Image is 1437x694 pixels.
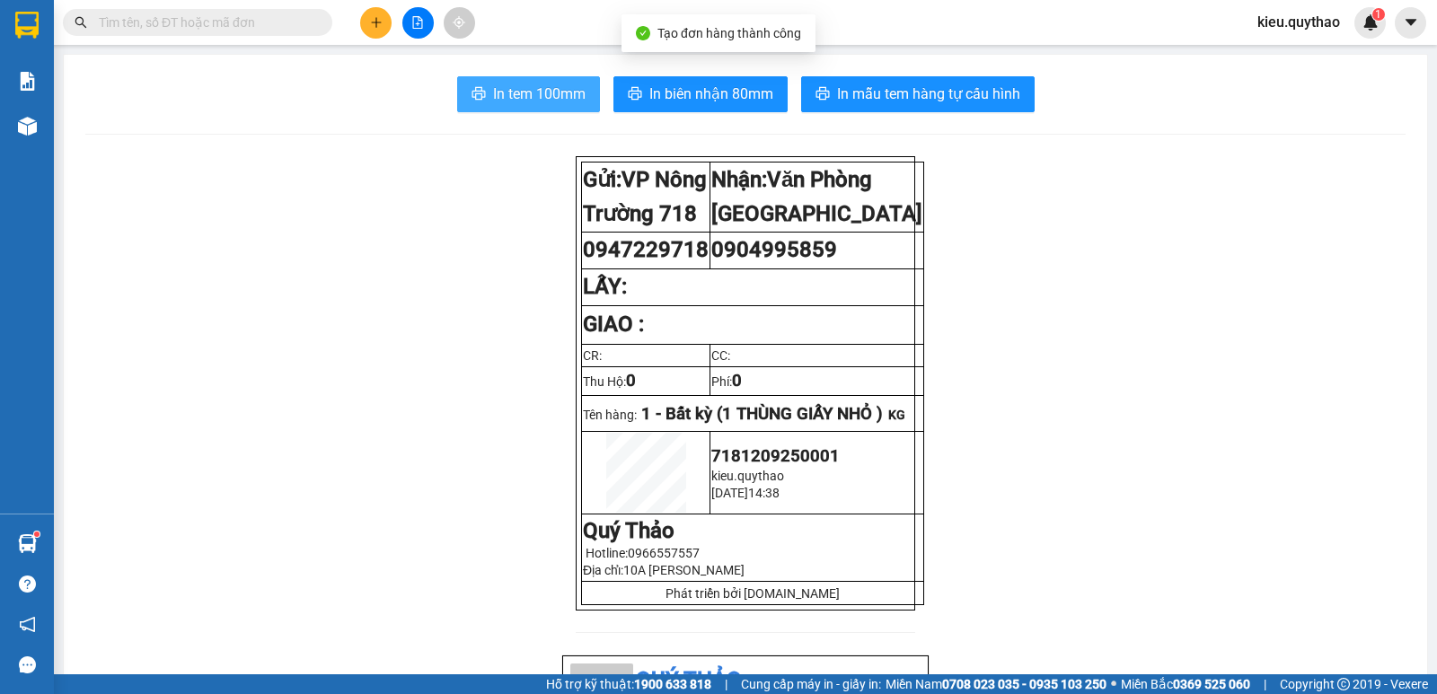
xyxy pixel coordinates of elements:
span: printer [472,86,486,103]
span: search [75,16,87,29]
span: copyright [1337,678,1350,690]
sup: 1 [34,531,40,537]
img: icon-new-feature [1362,14,1379,31]
span: Hỗ trợ kỹ thuật: [546,674,711,694]
strong: 1900 633 818 [634,677,711,691]
sup: 1 [1372,8,1385,21]
span: aim [453,16,465,29]
span: | [725,674,727,694]
button: printerIn tem 100mm [457,76,600,112]
span: 7181209250001 [711,446,840,466]
span: | [1264,674,1266,694]
span: 0904995859 [711,237,837,262]
span: In biên nhận 80mm [649,83,773,105]
input: Tìm tên, số ĐT hoặc mã đơn [99,13,311,32]
span: plus [370,16,383,29]
strong: 0708 023 035 - 0935 103 250 [942,677,1106,691]
span: file-add [411,16,424,29]
span: Miền Nam [886,674,1106,694]
td: Phát triển bởi [DOMAIN_NAME] [582,582,924,605]
span: 0947229718 [583,237,709,262]
td: CC: [710,344,924,366]
button: printerIn mẫu tem hàng tự cấu hình [801,76,1035,112]
span: Miền Bắc [1121,674,1250,694]
strong: Nhận: [711,167,922,226]
span: VP Nông Trường 718 [583,167,707,226]
td: Phí: [710,366,924,395]
span: ⚪️ [1111,681,1116,688]
button: plus [360,7,392,39]
span: In tem 100mm [493,83,586,105]
button: printerIn biên nhận 80mm [613,76,788,112]
span: Địa chỉ: [583,563,745,577]
td: Thu Hộ: [582,366,710,395]
strong: GIAO : [583,312,644,337]
span: KG [888,408,905,422]
strong: Quý Thảo [583,518,674,543]
span: Văn Phòng [GEOGRAPHIC_DATA] [711,167,922,226]
span: 10A [PERSON_NAME] [623,563,745,577]
span: In mẫu tem hàng tự cấu hình [837,83,1020,105]
span: Hotline: [586,546,700,560]
span: message [19,656,36,673]
td: CR: [582,344,710,366]
span: kieu.quythao [711,469,784,483]
span: 0 [626,371,636,391]
strong: Gửi: [583,167,707,226]
button: file-add [402,7,434,39]
span: 1 [1375,8,1381,21]
span: Tạo đơn hàng thành công [657,26,801,40]
span: printer [628,86,642,103]
span: printer [815,86,830,103]
span: [DATE] [711,486,748,500]
img: warehouse-icon [18,534,37,553]
strong: LẤY: [583,274,627,299]
span: question-circle [19,575,36,593]
span: kieu.quythao [1243,11,1354,33]
img: logo-vxr [15,12,39,39]
strong: 0369 525 060 [1173,677,1250,691]
span: notification [19,616,36,633]
span: 1 - Bất kỳ (1 THÙNG GIẤY NHỎ ) [641,404,883,424]
span: 14:38 [748,486,780,500]
span: 0 [732,371,742,391]
p: Tên hàng: [583,404,922,424]
button: aim [444,7,475,39]
span: Cung cấp máy in - giấy in: [741,674,881,694]
span: caret-down [1403,14,1419,31]
button: caret-down [1395,7,1426,39]
span: check-circle [636,26,650,40]
span: 0966557557 [628,546,700,560]
img: warehouse-icon [18,117,37,136]
img: solution-icon [18,72,37,91]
